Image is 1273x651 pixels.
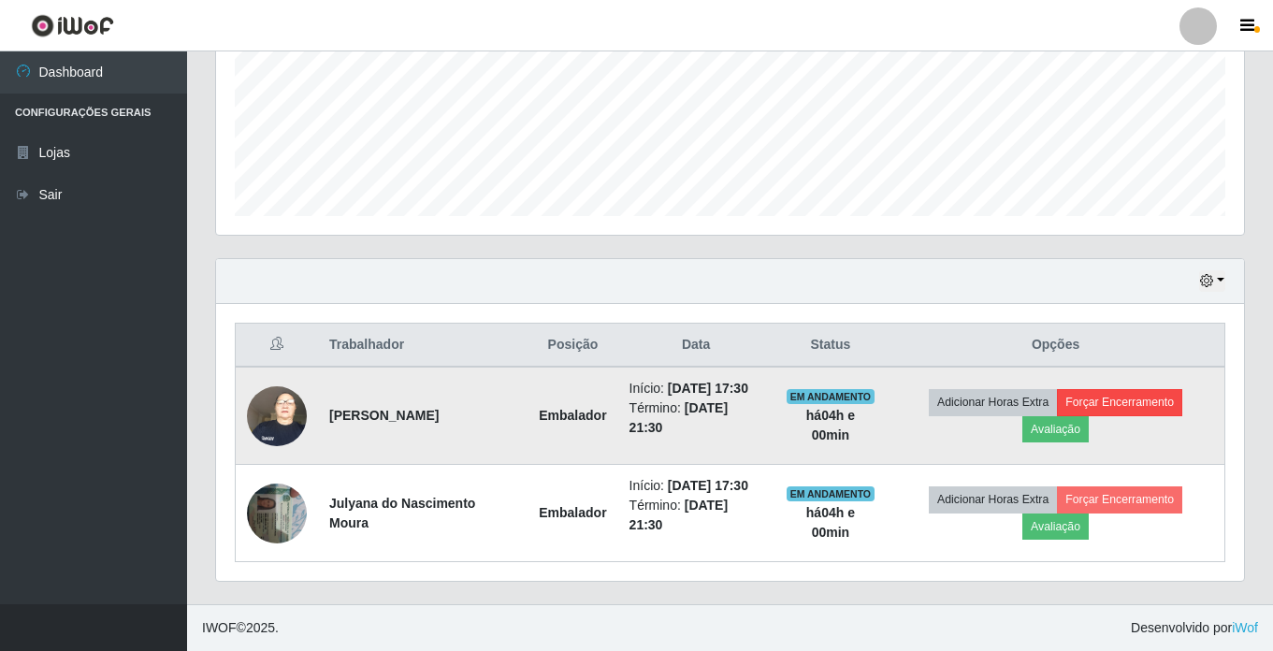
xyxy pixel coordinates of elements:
button: Forçar Encerramento [1057,389,1182,415]
img: 1752452635065.jpeg [247,473,307,553]
strong: Embalador [539,408,606,423]
button: Avaliação [1022,514,1089,540]
strong: Embalador [539,505,606,520]
time: [DATE] 17:30 [668,478,748,493]
li: Início: [629,379,763,398]
strong: [PERSON_NAME] [329,408,439,423]
th: Posição [528,324,617,368]
th: Status [774,324,887,368]
a: iWof [1232,620,1258,635]
img: 1723623614898.jpeg [247,376,307,456]
li: Término: [629,496,763,535]
button: Adicionar Horas Extra [929,389,1057,415]
strong: há 04 h e 00 min [806,408,855,442]
img: CoreUI Logo [31,14,114,37]
th: Trabalhador [318,324,528,368]
span: EM ANDAMENTO [787,486,875,501]
button: Adicionar Horas Extra [929,486,1057,513]
strong: há 04 h e 00 min [806,505,855,540]
span: © 2025 . [202,618,279,638]
span: Desenvolvido por [1131,618,1258,638]
strong: Julyana do Nascimento Moura [329,496,475,530]
button: Avaliação [1022,416,1089,442]
th: Opções [887,324,1224,368]
li: Término: [629,398,763,438]
span: EM ANDAMENTO [787,389,875,404]
time: [DATE] 17:30 [668,381,748,396]
button: Forçar Encerramento [1057,486,1182,513]
li: Início: [629,476,763,496]
span: IWOF [202,620,237,635]
th: Data [618,324,774,368]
